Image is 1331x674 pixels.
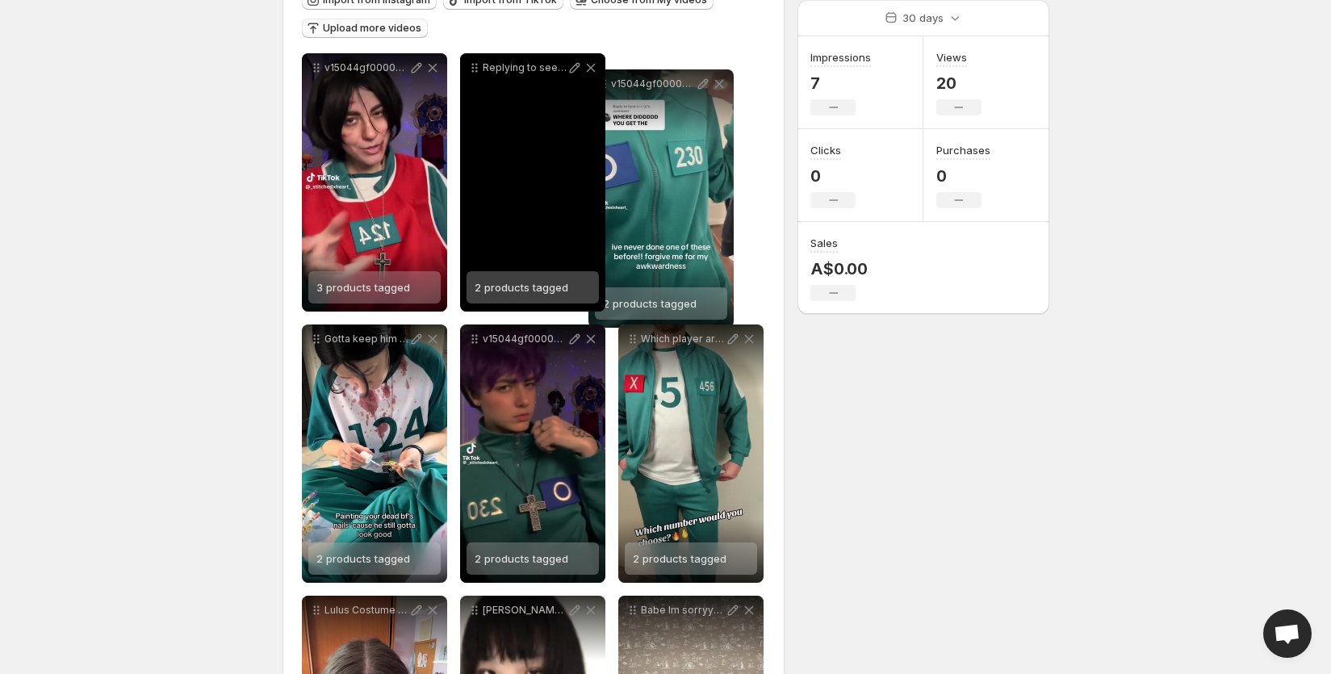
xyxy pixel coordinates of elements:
span: 2 products tagged [475,281,568,294]
p: v15044gf0000d1fk4sfog65pmp1k60sg [483,333,567,345]
div: v15044gf0000d1fk4sfog65pmp1k60sg2 products tagged [460,324,605,583]
a: Open chat [1263,609,1312,658]
h3: Impressions [810,49,871,65]
span: 2 products tagged [603,297,697,310]
div: v15044gf0000d1et2jnog65ljts0tuf02 products tagged [588,69,734,328]
span: 2 products tagged [475,552,568,565]
p: A$0.00 [810,259,868,278]
span: 2 products tagged [633,552,726,565]
h3: Purchases [936,142,990,158]
span: Upload more videos [323,22,421,35]
p: v15044gf0000d1et2jnog65ljts0tuf0 [611,77,695,90]
div: v15044gf0000d28ooufog65uq4okop3g3 products tagged [302,53,447,312]
span: 3 products tagged [316,281,410,294]
p: v15044gf0000d28ooufog65uq4okop3g [324,61,408,74]
h3: Views [936,49,967,65]
div: Gotta keep him looking fresh thangyu [PERSON_NAME] squidgame fyp squidgame3 namsu player124 fakeb... [302,324,447,583]
p: Which player are you gonna be Or you could be ANYONE you want with our custom numbered patches Li... [641,333,725,345]
button: Upload more videos [302,19,428,38]
p: Gotta keep him looking fresh thangyu [PERSON_NAME] squidgame fyp squidgame3 namsu player124 fakeb... [324,333,408,345]
p: 7 [810,73,871,93]
span: 2 products tagged [316,552,410,565]
p: Babe Im sorryyyyy thangyu [PERSON_NAME] squidgame squidgame3 fyp fakeeverything namsu player124 p... [641,604,725,617]
p: 0 [936,166,990,186]
p: [PERSON_NAME] I wish I had a Young-mi gf [483,604,567,617]
h3: Sales [810,235,838,251]
div: Replying to seeing skzenha thank you Lulus Costume Store Use the link in my bio for 10 off on you... [460,53,605,312]
h3: Clicks [810,142,841,158]
p: 20 [936,73,982,93]
p: 0 [810,166,856,186]
p: Lulus Costume Store Thank U squidgame netflix456squidgamenetflix game001222fypcosplay [324,604,408,617]
p: Replying to seeing skzenha thank you Lulus Costume Store Use the link in my bio for 10 off on you... [483,61,567,74]
p: 30 days [902,10,944,26]
div: Which player are you gonna be Or you could be ANYONE you want with our custom numbered patches Li... [618,324,764,583]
